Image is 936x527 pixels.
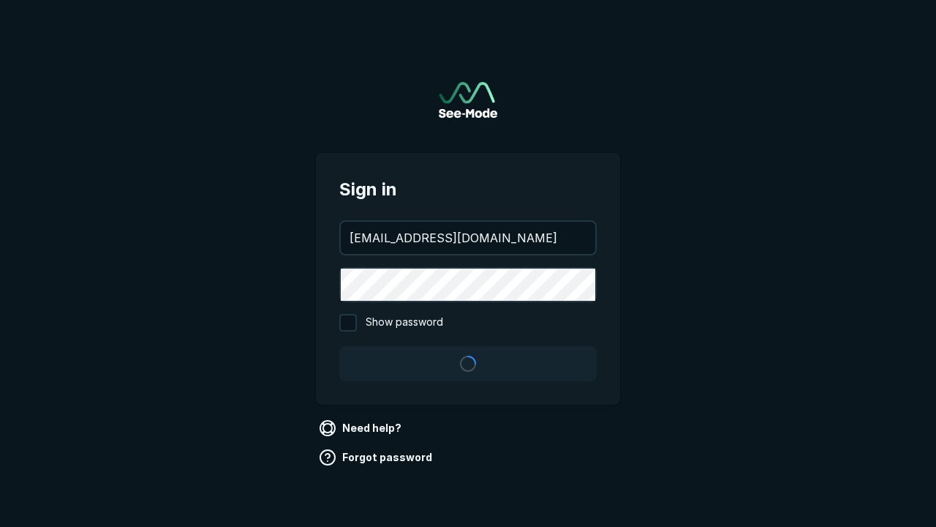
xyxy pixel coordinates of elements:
a: Need help? [316,416,407,440]
span: Sign in [339,176,597,203]
span: Show password [366,314,443,332]
input: your@email.com [341,222,595,254]
a: Forgot password [316,446,438,469]
img: See-Mode Logo [439,82,497,118]
a: Go to sign in [439,82,497,118]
